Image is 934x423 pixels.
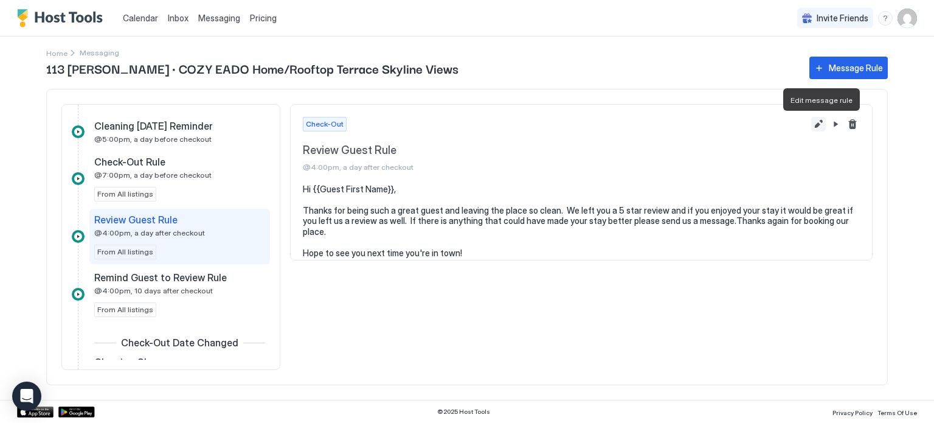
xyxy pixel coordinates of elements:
[94,286,213,295] span: @4:00pm, 10 days after checkout
[303,184,860,259] pre: Hi {{Guest First Name}}, Thanks for being such a great guest and leaving the place so clean. We l...
[898,9,917,28] div: User profile
[832,409,873,416] span: Privacy Policy
[94,170,212,180] span: @7:00pm, a day before checkout
[832,405,873,418] a: Privacy Policy
[303,144,806,158] span: Review Guest Rule
[877,405,917,418] a: Terms Of Use
[168,13,189,23] span: Inbox
[811,117,826,131] button: Edit message rule
[94,356,172,368] span: Cleaning Change
[828,117,843,131] button: Pause Message Rule
[198,13,240,23] span: Messaging
[97,304,153,315] span: From All listings
[817,13,868,24] span: Invite Friends
[303,163,806,172] span: @4:00pm, a day after checkout
[94,271,227,284] span: Remind Guest to Review Rule
[123,12,158,24] a: Calendar
[168,12,189,24] a: Inbox
[97,189,153,200] span: From All listings
[46,46,67,59] div: Breadcrumb
[97,246,153,257] span: From All listings
[58,407,95,418] a: Google Play Store
[877,409,917,416] span: Terms Of Use
[94,228,205,237] span: @4:00pm, a day after checkout
[80,48,119,57] span: Breadcrumb
[845,117,860,131] button: Delete message rule
[17,9,108,27] a: Host Tools Logo
[46,46,67,59] a: Home
[250,13,277,24] span: Pricing
[121,337,238,349] span: Check-Out Date Changed
[46,49,67,58] span: Home
[17,407,54,418] a: App Store
[829,61,883,74] div: Message Rule
[12,382,41,411] div: Open Intercom Messenger
[437,408,490,416] span: © 2025 Host Tools
[123,13,158,23] span: Calendar
[198,12,240,24] a: Messaging
[94,120,213,132] span: Cleaning [DATE] Reminder
[94,135,212,144] span: @5:00pm, a day before checkout
[790,96,853,105] span: Edit message rule
[46,59,797,77] span: 113 [PERSON_NAME] · COZY EADO Home/Rooftop Terrace Skyline Views
[306,119,344,130] span: Check-Out
[878,11,893,26] div: menu
[94,214,178,226] span: Review Guest Rule
[809,57,888,79] button: Message Rule
[94,156,165,168] span: Check-Out Rule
